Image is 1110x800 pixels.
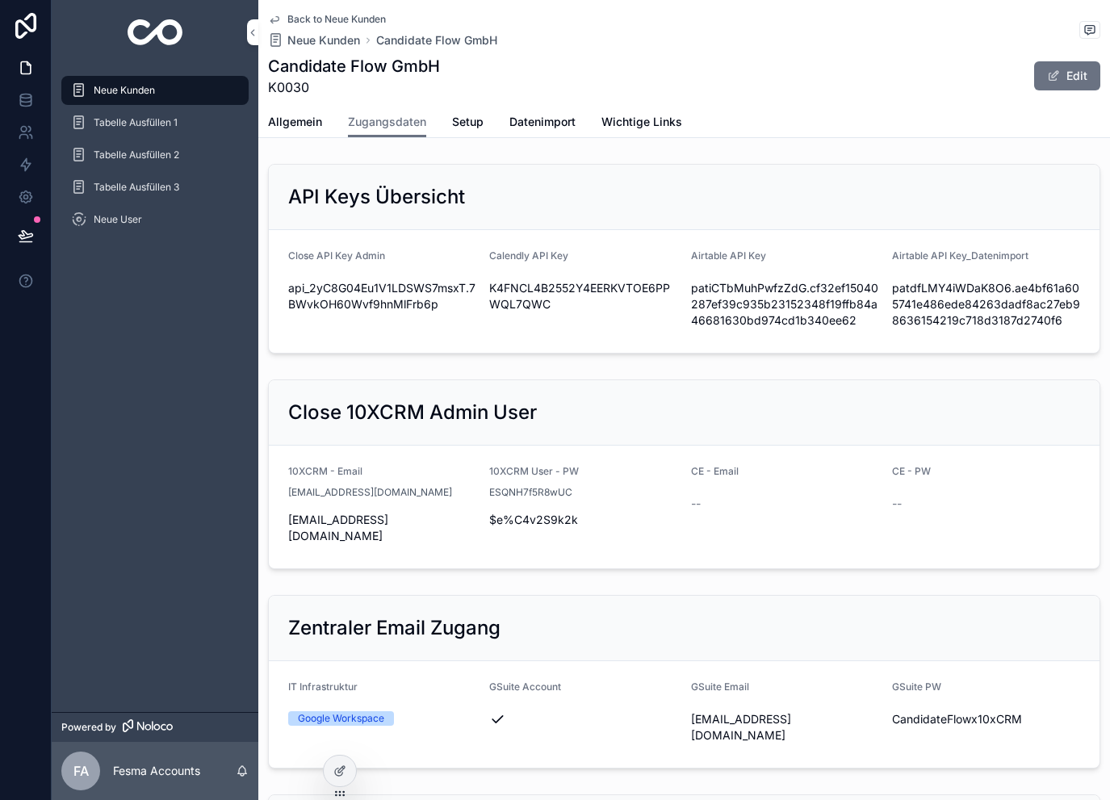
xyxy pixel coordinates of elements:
a: Candidate Flow GmbH [376,32,497,48]
span: Powered by [61,721,116,734]
span: IT Infrastruktur [288,681,358,693]
span: Back to Neue Kunden [287,13,386,26]
button: Edit [1034,61,1100,90]
span: Tabelle Ausfüllen 3 [94,181,179,194]
div: Google Workspace [298,711,384,726]
a: Neue Kunden [268,32,360,48]
span: GSuite PW [892,681,941,693]
span: Neue User [94,213,142,226]
span: -- [892,496,902,512]
a: Setup [452,107,484,140]
span: -- [691,496,701,512]
span: Calendly API Key [489,249,568,262]
span: $e%C4v2S9k2k [489,512,677,528]
h1: Candidate Flow GmbH [268,55,440,77]
span: Tabelle Ausfüllen 2 [94,149,179,161]
img: App logo [128,19,183,45]
span: Wichtige Links [601,114,682,130]
a: Tabelle Ausfüllen 1 [61,108,249,137]
span: 10XCRM User - PW [489,465,579,477]
a: Powered by [52,712,258,742]
a: Back to Neue Kunden [268,13,386,26]
a: Neue Kunden [61,76,249,105]
a: Zugangsdaten [348,107,426,138]
span: Neue Kunden [94,84,155,97]
span: K0030 [268,77,440,97]
span: CE - PW [892,465,931,477]
h2: Zentraler Email Zugang [288,615,501,641]
span: CE - Email [691,465,739,477]
p: Fesma Accounts [113,763,200,779]
a: Neue User [61,205,249,234]
span: Neue Kunden [287,32,360,48]
span: GSuite Account [489,681,561,693]
h2: API Keys Übersicht [288,184,465,210]
span: K4FNCL4B2552Y4EERKVTOE6PPWQL7QWC [489,280,677,312]
a: Tabelle Ausfüllen 3 [61,173,249,202]
span: Allgemein [268,114,322,130]
span: Datenimport [509,114,576,130]
span: CandidateFlowx10xCRM [892,711,1080,727]
span: Tabelle Ausfüllen 1 [94,116,178,129]
h2: Close 10XCRM Admin User [288,400,537,425]
span: GSuite Email [691,681,749,693]
span: 10XCRM - Email [288,465,362,477]
span: FA [73,761,89,781]
div: scrollable content [52,65,258,255]
a: Wichtige Links [601,107,682,140]
span: patiCTbMuhPwfzZdG.cf32ef15040287ef39c935b23152348f19ffb84a46681630bd974cd1b340ee62 [691,280,879,329]
span: api_2yC8G04Eu1V1LDSWS7msxT.7BWvkOH60Wvf9hnMlFrb6p [288,280,476,312]
a: Allgemein [268,107,322,140]
span: ESQNH7f5R8wUC [489,486,572,499]
span: [EMAIL_ADDRESS][DOMAIN_NAME] [288,486,452,499]
span: [EMAIL_ADDRESS][DOMAIN_NAME] [288,512,476,544]
a: Datenimport [509,107,576,140]
span: Airtable API Key [691,249,766,262]
span: Airtable API Key_Datenimport [892,249,1028,262]
span: [EMAIL_ADDRESS][DOMAIN_NAME] [691,711,879,743]
span: patdfLMY4iWDaK8O6.ae4bf61a605741e486ede84263dadf8ac27eb98636154219c718d3187d2740f6 [892,280,1080,329]
span: Close API Key Admin [288,249,385,262]
span: Setup [452,114,484,130]
a: Tabelle Ausfüllen 2 [61,140,249,170]
span: Zugangsdaten [348,114,426,130]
